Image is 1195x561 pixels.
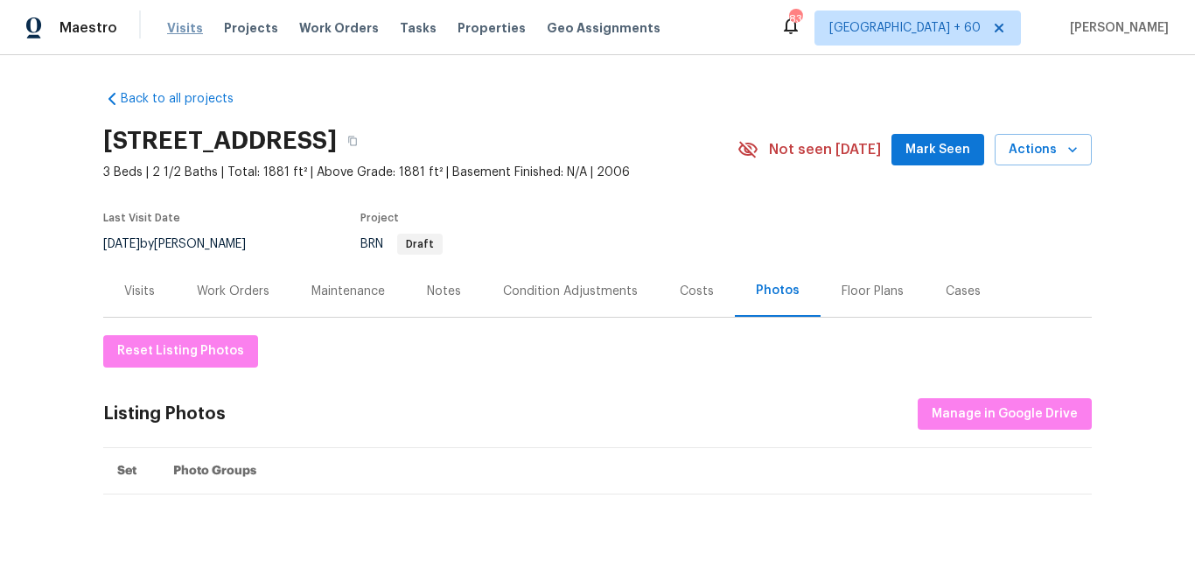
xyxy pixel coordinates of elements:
[103,132,337,150] h2: [STREET_ADDRESS]
[503,283,638,300] div: Condition Adjustments
[103,90,271,108] a: Back to all projects
[360,213,399,223] span: Project
[458,19,526,37] span: Properties
[117,340,244,362] span: Reset Listing Photos
[197,283,269,300] div: Work Orders
[829,19,981,37] span: [GEOGRAPHIC_DATA] + 60
[103,213,180,223] span: Last Visit Date
[311,283,385,300] div: Maintenance
[103,335,258,368] button: Reset Listing Photos
[299,19,379,37] span: Work Orders
[769,141,881,158] span: Not seen [DATE]
[159,448,1092,494] th: Photo Groups
[1063,19,1169,37] span: [PERSON_NAME]
[103,164,737,181] span: 3 Beds | 2 1/2 Baths | Total: 1881 ft² | Above Grade: 1881 ft² | Basement Finished: N/A | 2006
[360,238,443,250] span: BRN
[842,283,904,300] div: Floor Plans
[946,283,981,300] div: Cases
[905,139,970,161] span: Mark Seen
[995,134,1092,166] button: Actions
[789,11,801,28] div: 835
[124,283,155,300] div: Visits
[1009,139,1078,161] span: Actions
[427,283,461,300] div: Notes
[337,125,368,157] button: Copy Address
[103,448,159,494] th: Set
[891,134,984,166] button: Mark Seen
[224,19,278,37] span: Projects
[932,403,1078,425] span: Manage in Google Drive
[399,239,441,249] span: Draft
[103,234,267,255] div: by [PERSON_NAME]
[918,398,1092,431] button: Manage in Google Drive
[167,19,203,37] span: Visits
[103,238,140,250] span: [DATE]
[756,282,800,299] div: Photos
[400,22,437,34] span: Tasks
[103,405,226,423] div: Listing Photos
[680,283,714,300] div: Costs
[59,19,117,37] span: Maestro
[547,19,660,37] span: Geo Assignments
